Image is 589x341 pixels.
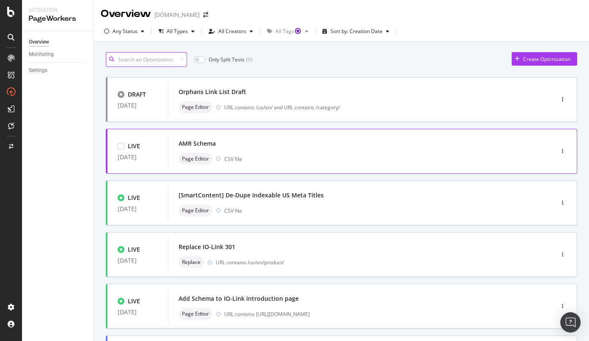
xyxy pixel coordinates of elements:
[179,256,204,268] div: neutral label
[205,25,256,38] button: All Creators
[179,191,324,200] div: [SmartContent] De-Dupe Indexable US Meta Titles
[275,29,302,34] div: All Tags
[182,105,209,110] span: Page Editor
[182,311,209,316] span: Page Editor
[224,104,518,111] div: URL contains /us/en/ and URL contains /category/
[179,101,212,113] div: neutral label
[118,309,158,316] div: [DATE]
[155,25,198,38] button: All Types
[179,153,212,165] div: neutral label
[224,311,518,318] div: URL contains [URL][DOMAIN_NAME]
[512,52,577,66] button: Create Optimization
[29,66,88,75] a: Settings
[113,29,138,34] div: Any Status
[128,245,140,254] div: LIVE
[29,50,54,59] div: Monitoring
[128,90,146,99] div: DRAFT
[179,308,212,320] div: neutral label
[523,55,570,63] div: Create Optimization
[216,259,518,266] div: URL contains /us/en/product/
[182,156,209,161] span: Page Editor
[29,66,47,75] div: Settings
[294,27,302,35] div: Tooltip anchor
[224,207,242,214] div: CSV file
[29,14,87,24] div: PageWorkers
[29,7,87,14] div: Activation
[218,29,246,34] div: All Creators
[264,25,312,38] button: All TagsTooltip anchor
[29,38,49,47] div: Overview
[128,297,140,305] div: LIVE
[330,29,383,34] div: Sort by: Creation Date
[101,25,148,38] button: Any Status
[29,38,88,47] a: Overview
[101,7,151,21] div: Overview
[29,50,88,59] a: Monitoring
[560,312,581,333] div: Open Intercom Messenger
[154,11,200,19] div: [DOMAIN_NAME]
[179,294,299,303] div: Add Schema to IO-Link introduction page
[209,56,245,63] div: Only Split Tests
[179,243,235,251] div: Replace IO-Link 301
[106,52,187,67] input: Search an Optimization
[118,154,158,161] div: [DATE]
[203,12,208,18] div: arrow-right-arrow-left
[246,56,253,63] div: ( 0 )
[118,257,158,264] div: [DATE]
[118,102,158,109] div: [DATE]
[167,29,188,34] div: All Types
[179,139,216,148] div: AMR Schema
[319,25,393,38] button: Sort by: Creation Date
[128,142,140,150] div: LIVE
[179,88,246,96] div: Orphans Link List Draft
[118,205,158,212] div: [DATE]
[182,260,201,265] span: Replace
[179,205,212,216] div: neutral label
[224,155,242,163] div: CSV file
[182,208,209,213] span: Page Editor
[128,194,140,202] div: LIVE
